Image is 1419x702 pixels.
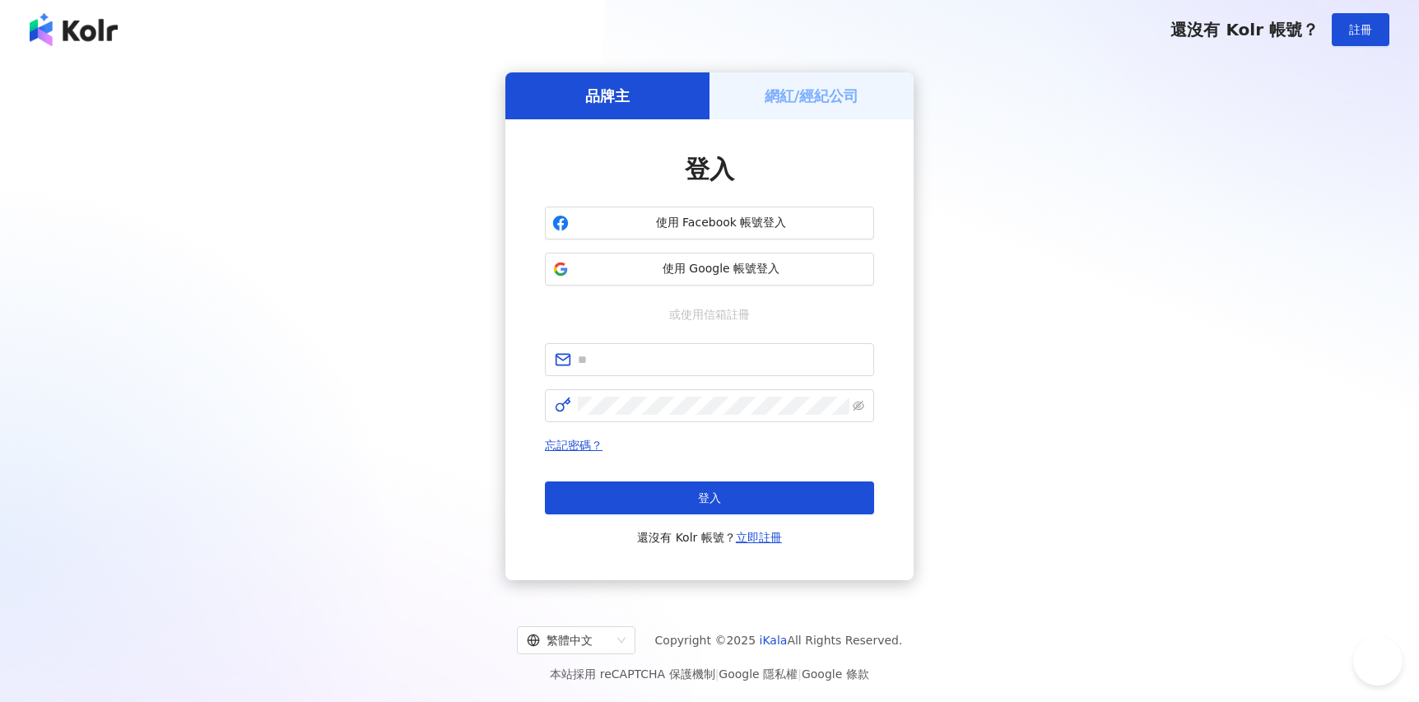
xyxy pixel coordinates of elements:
button: 使用 Google 帳號登入 [545,253,874,286]
div: 繁體中文 [527,627,611,653]
span: | [715,667,719,681]
a: Google 隱私權 [719,667,798,681]
span: 登入 [685,155,734,184]
h5: 品牌主 [585,86,630,106]
a: Google 條款 [802,667,869,681]
span: 還沒有 Kolr 帳號？ [1170,20,1319,40]
a: 立即註冊 [736,531,782,544]
span: eye-invisible [853,400,864,411]
button: 登入 [545,481,874,514]
span: Copyright © 2025 All Rights Reserved. [655,630,903,650]
span: 本站採用 reCAPTCHA 保護機制 [550,664,868,684]
a: iKala [760,634,788,647]
span: | [798,667,802,681]
span: 註冊 [1349,23,1372,36]
button: 使用 Facebook 帳號登入 [545,207,874,239]
span: 或使用信箱註冊 [658,305,761,323]
span: 還沒有 Kolr 帳號？ [637,528,782,547]
button: 註冊 [1332,13,1389,46]
span: 使用 Google 帳號登入 [575,261,867,277]
span: 使用 Facebook 帳號登入 [575,215,867,231]
iframe: Help Scout Beacon - Open [1353,636,1403,686]
h5: 網紅/經紀公司 [765,86,859,106]
span: 登入 [698,491,721,504]
img: logo [30,13,118,46]
a: 忘記密碼？ [545,439,602,452]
